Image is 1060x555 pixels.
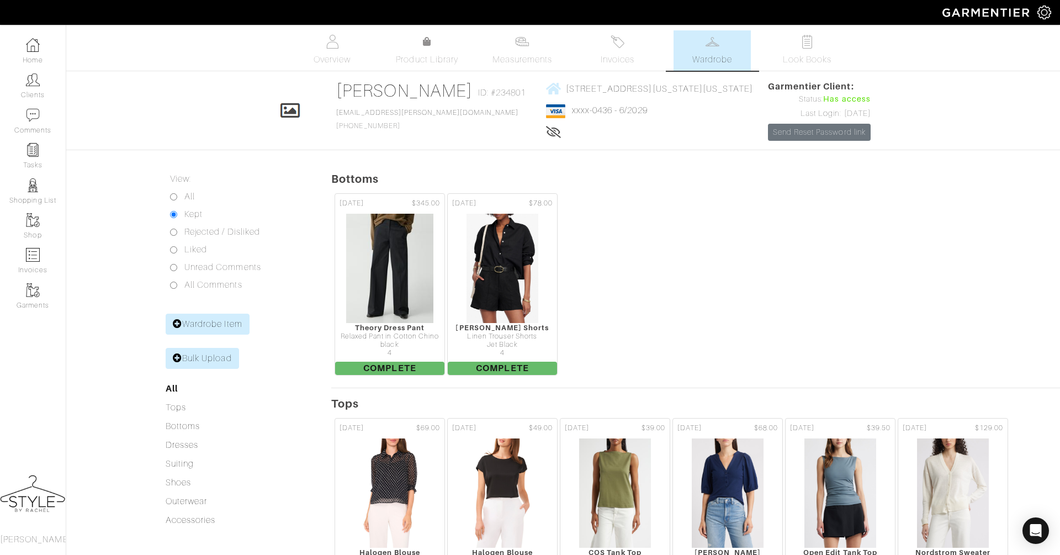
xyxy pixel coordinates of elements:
span: $49.00 [529,423,553,434]
img: visa-934b35602734be37eb7d5d7e5dbcd2044c359bf20a24dc3361ca3fa54326a8a7.png [546,104,565,118]
div: [PERSON_NAME] Shorts [448,324,557,332]
img: LUmvGjYzyJ9vAzAkrUGGozVQ [353,438,426,548]
span: [DATE] [452,198,476,209]
img: MwyvX9Vrbp5Ag9FgDEPuiGB4 [691,438,764,548]
img: wardrobe-487a4870c1b7c33e795ec22d11cfc2ed9d08956e64fb3008fe2437562e282088.svg [706,35,719,49]
label: Unread Comments [184,261,261,274]
a: [DATE] $78.00 [PERSON_NAME] Shorts Linen Trouser Shorts Jet Black 4 Complete [446,192,559,377]
div: Linen Trouser Shorts [448,332,557,341]
a: All [166,383,178,394]
span: [DATE] [790,423,814,434]
div: Relaxed Pant in Cotton Chino [335,332,444,341]
div: Jet Black [448,341,557,349]
span: [DATE] [452,423,476,434]
div: Status: [768,93,871,105]
img: orders-icon-0abe47150d42831381b5fb84f609e132dff9fe21cb692f30cb5eec754e2cba89.png [26,248,40,262]
img: Lz49HhRF3SRs1MVu7MH7Kikh [804,438,876,548]
span: $39.00 [642,423,665,434]
span: Product Library [396,53,458,66]
span: [DATE] [340,423,364,434]
span: $69.00 [416,423,440,434]
span: $68.00 [754,423,778,434]
a: Invoices [579,30,656,71]
a: Wardrobe Item [166,314,250,335]
img: garments-icon-b7da505a4dc4fd61783c78ac3ca0ef83fa9d6f193b1c9dc38574b1d14d53ca28.png [26,283,40,297]
span: Invoices [601,53,634,66]
img: todo-9ac3debb85659649dc8f770b8b6100bb5dab4b48dedcbae339e5042a72dfd3cc.svg [801,35,814,49]
h5: Tops [331,397,1060,410]
img: clients-icon-6bae9207a08558b7cb47a8932f037763ab4055f8c8b6bfacd5dc20c3e0201464.png [26,73,40,87]
span: Complete [448,362,557,375]
a: Outerwear [166,496,207,506]
span: [DATE] [565,423,589,434]
a: [PERSON_NAME] [336,81,473,101]
span: ID: #234801 [478,86,526,99]
span: [STREET_ADDRESS][US_STATE][US_STATE] [566,83,754,93]
label: View: [170,172,191,186]
label: All [184,190,195,203]
img: dashboard-icon-dbcd8f5a0b271acd01030246c82b418ddd0df26cd7fceb0bd07c9910d44c42f6.png [26,38,40,52]
img: EQ25BpD3RYxCmjCCjyynL4xz [466,438,538,548]
a: Product Library [389,35,466,66]
label: Kept [184,208,203,221]
a: xxxx-0436 - 6/2029 [572,105,648,115]
div: 4 [448,349,557,357]
span: $129.00 [975,423,1003,434]
a: [EMAIL_ADDRESS][PERSON_NAME][DOMAIN_NAME] [336,109,518,117]
a: Send Reset Password link [768,124,871,141]
div: Theory Dress Pant [335,324,444,332]
img: orders-27d20c2124de7fd6de4e0e44c1d41de31381a507db9b33961299e4e07d508b8c.svg [611,35,624,49]
a: Measurements [484,30,561,71]
a: Look Books [768,30,846,71]
span: Complete [335,362,444,375]
div: Last Login: [DATE] [768,108,871,120]
a: Bulk Upload [166,348,239,369]
img: garments-icon-b7da505a4dc4fd61783c78ac3ca0ef83fa9d6f193b1c9dc38574b1d14d53ca28.png [26,213,40,227]
label: Rejected / Disliked [184,225,260,239]
span: Overview [314,53,351,66]
a: [STREET_ADDRESS][US_STATE][US_STATE] [546,82,754,96]
a: Bottoms [166,421,200,431]
img: comment-icon-a0a6a9ef722e966f86d9cbdc48e553b5cf19dbc54f86b18d962a5391bc8f6eb6.png [26,108,40,122]
span: $345.00 [412,198,440,209]
span: Measurements [492,53,553,66]
div: 4 [335,349,444,357]
span: Has access [823,93,871,105]
div: Open Intercom Messenger [1022,517,1049,544]
img: VDCfJy1DuRmF2rdXzED4Co4F [466,213,538,324]
img: reminder-icon-8004d30b9f0a5d33ae49ab947aed9ed385cf756f9e5892f1edd6e32f2345188e.png [26,143,40,157]
div: black [335,341,444,349]
span: $78.00 [529,198,553,209]
img: stylists-icon-eb353228a002819b7ec25b43dbf5f0378dd9e0616d9560372ff212230b889e62.png [26,178,40,192]
label: All Comments [184,278,242,292]
span: Wardrobe [692,53,732,66]
label: Liked [184,243,207,256]
a: Dresses [166,440,198,450]
img: measurements-466bbee1fd09ba9460f595b01e5d73f9e2bff037440d3c8f018324cb6cdf7a4a.svg [515,35,529,49]
h5: Bottoms [331,172,1060,186]
img: NpjRorAGzVwXGmJfXm28U1xN [916,438,989,548]
span: [DATE] [677,423,702,434]
span: [DATE] [903,423,927,434]
span: $39.50 [867,423,891,434]
a: Overview [294,30,371,71]
a: Accessories [166,515,216,525]
span: Look Books [783,53,832,66]
a: Shoes [166,478,191,488]
a: [DATE] $345.00 Theory Dress Pant Relaxed Pant in Cotton Chino black 4 Complete [333,192,446,377]
a: Tops [166,403,186,413]
img: basicinfo-40fd8af6dae0f16599ec9e87c0ef1c0a1fdea2edbe929e3d69a839185d80c458.svg [325,35,339,49]
span: [DATE] [340,198,364,209]
span: [PHONE_NUMBER] [336,109,518,130]
img: o1msehwQ32FY1bFsjqnytige [346,213,434,324]
img: gear-icon-white-bd11855cb880d31180b6d7d6211b90ccbf57a29d726f0c71d8c61bd08dd39cc2.png [1037,6,1051,19]
span: Garmentier Client: [768,80,871,93]
a: Suiting [166,459,194,469]
a: Wardrobe [674,30,751,71]
img: gSH5KxcLsVcnvSczAovNFS4G [579,438,651,548]
img: garmentier-logo-header-white-b43fb05a5012e4ada735d5af1a66efaba907eab6374d6393d1fbf88cb4ef424d.png [937,3,1037,22]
